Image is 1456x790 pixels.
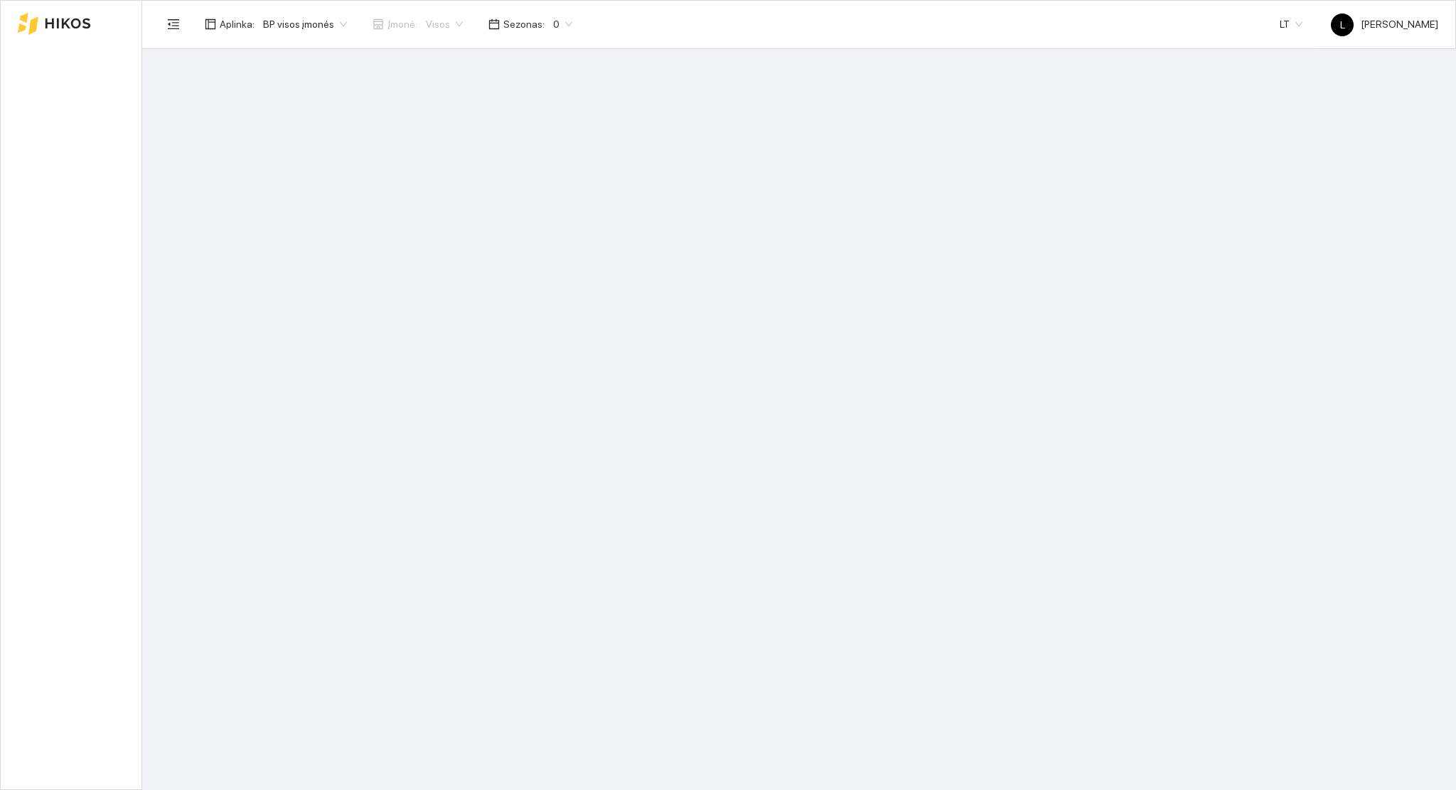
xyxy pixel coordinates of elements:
[387,16,417,32] span: Įmonė :
[220,16,255,32] span: Aplinka :
[263,14,347,35] span: BP visos įmonės
[205,18,216,30] span: layout
[1280,14,1302,35] span: LT
[1340,14,1345,36] span: L
[553,14,572,35] span: 0
[167,18,180,31] span: menu-fold
[1331,18,1438,30] span: [PERSON_NAME]
[159,10,188,38] button: menu-fold
[426,14,463,35] span: Visos
[373,18,384,30] span: shop
[503,16,545,32] span: Sezonas :
[488,18,500,30] span: calendar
